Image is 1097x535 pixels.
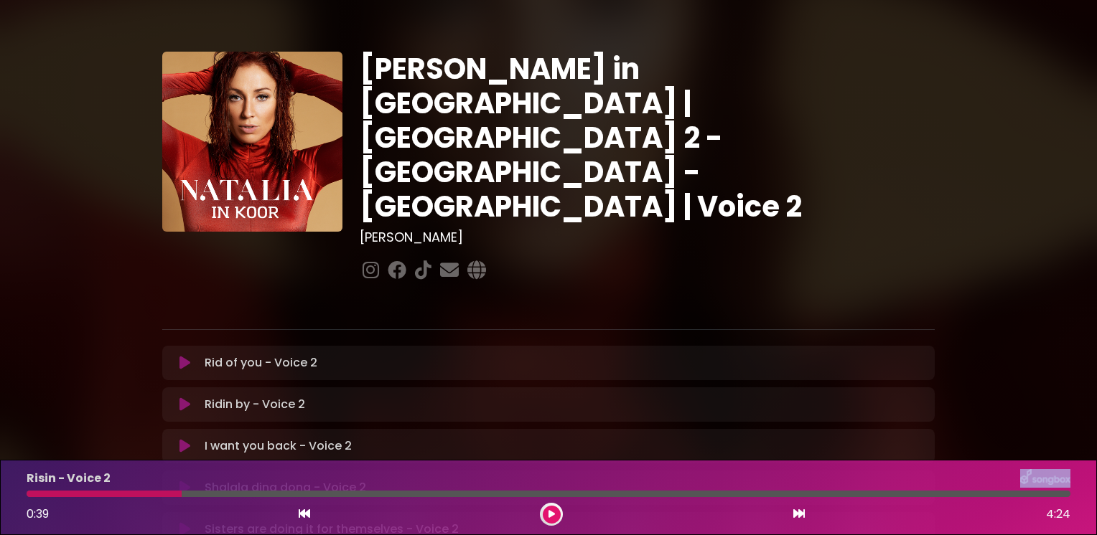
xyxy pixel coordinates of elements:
[1020,469,1070,488] img: songbox-logo-white.png
[360,229,935,245] h3: [PERSON_NAME]
[205,437,352,455] p: I want you back - Voice 2
[27,506,49,522] span: 0:39
[360,52,935,224] h1: [PERSON_NAME] in [GEOGRAPHIC_DATA] | [GEOGRAPHIC_DATA] 2 - [GEOGRAPHIC_DATA] - [GEOGRAPHIC_DATA] ...
[205,396,305,413] p: Ridin by - Voice 2
[1046,506,1070,523] span: 4:24
[205,354,317,371] p: Rid of you - Voice 2
[162,52,342,232] img: YTVS25JmS9CLUqXqkEhs
[27,470,111,487] p: Risin - Voice 2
